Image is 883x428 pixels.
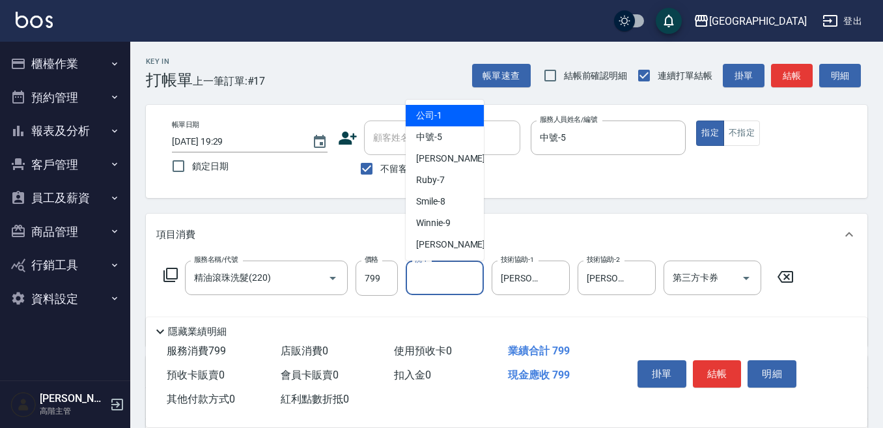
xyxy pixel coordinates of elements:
[416,195,445,208] span: Smile -8
[194,255,238,264] label: 服務名稱/代號
[709,13,807,29] div: [GEOGRAPHIC_DATA]
[416,238,498,251] span: [PERSON_NAME] -12
[167,345,226,357] span: 服務消費 799
[416,173,445,187] span: Ruby -7
[146,71,193,89] h3: 打帳單
[394,369,431,381] span: 扣入金 0
[380,162,417,176] span: 不留客資
[281,393,349,405] span: 紅利點數折抵 0
[168,325,227,339] p: 隱藏業績明細
[658,69,712,83] span: 連續打單結帳
[508,345,570,357] span: 業績合計 799
[501,255,534,264] label: 技術協助-1
[5,114,125,148] button: 報表及分析
[638,360,686,388] button: 掛單
[172,131,299,152] input: YYYY/MM/DD hh:mm
[693,360,742,388] button: 結帳
[40,405,106,417] p: 高階主管
[817,9,867,33] button: 登出
[304,126,335,158] button: Choose date, selected date is 2025-08-14
[416,109,442,122] span: 公司 -1
[736,268,757,289] button: Open
[5,248,125,282] button: 行銷工具
[416,152,493,165] span: [PERSON_NAME] -6
[5,215,125,249] button: 商品管理
[723,121,760,146] button: 不指定
[146,57,193,66] h2: Key In
[5,282,125,316] button: 資料設定
[146,214,867,255] div: 項目消費
[192,160,229,173] span: 鎖定日期
[394,345,452,357] span: 使用預收卡 0
[472,64,531,88] button: 帳單速查
[819,64,861,88] button: 明細
[748,360,796,388] button: 明細
[281,369,339,381] span: 會員卡販賣 0
[156,228,195,242] p: 項目消費
[5,148,125,182] button: 客戶管理
[688,8,812,35] button: [GEOGRAPHIC_DATA]
[508,369,570,381] span: 現金應收 799
[322,268,343,289] button: Open
[416,130,442,144] span: 中號 -5
[5,47,125,81] button: 櫃檯作業
[16,12,53,28] img: Logo
[167,369,225,381] span: 預收卡販賣 0
[564,69,628,83] span: 結帳前確認明細
[193,73,266,89] span: 上一筆訂單:#17
[587,255,620,264] label: 技術協助-2
[167,393,235,405] span: 其他付款方式 0
[656,8,682,34] button: save
[172,120,199,130] label: 帳單日期
[696,121,724,146] button: 指定
[416,216,451,230] span: Winnie -9
[540,115,597,124] label: 服務人員姓名/編號
[40,392,106,405] h5: [PERSON_NAME]
[10,392,36,418] img: Person
[771,64,813,88] button: 結帳
[281,345,328,357] span: 店販消費 0
[5,181,125,215] button: 員工及薪資
[365,255,378,264] label: 價格
[5,81,125,115] button: 預約管理
[723,64,764,88] button: 掛單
